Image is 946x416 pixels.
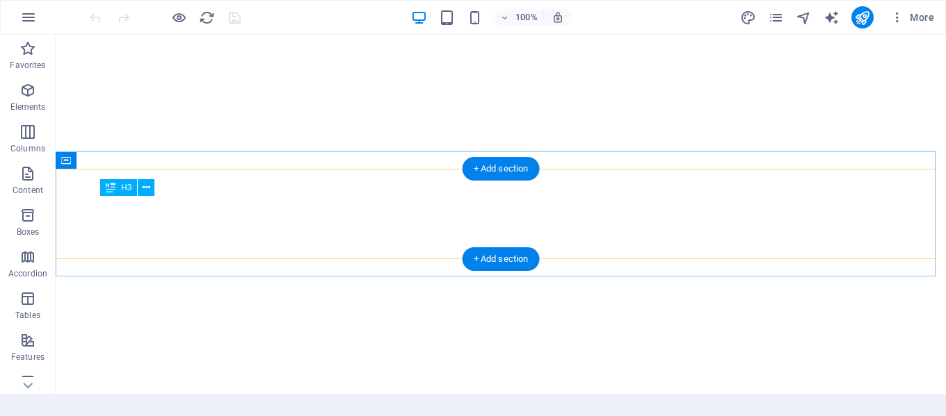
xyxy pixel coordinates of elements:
span: More [890,10,934,24]
i: Design (Ctrl+Alt+Y) [740,10,756,26]
p: Features [11,351,45,363]
span: H3 [121,183,131,192]
button: Click here to leave preview mode and continue editing [170,9,187,26]
h6: 100% [515,9,538,26]
p: Boxes [17,226,40,238]
i: Pages (Ctrl+Alt+S) [768,10,784,26]
p: Elements [10,101,46,113]
p: Favorites [10,60,45,71]
i: Publish [854,10,870,26]
i: AI Writer [824,10,840,26]
p: Columns [10,143,45,154]
button: More [885,6,940,28]
p: Accordion [8,268,47,279]
button: 100% [495,9,544,26]
button: pages [768,9,785,26]
button: design [740,9,757,26]
i: Navigator [796,10,812,26]
button: publish [851,6,874,28]
button: text_generator [824,9,840,26]
p: Tables [15,310,40,321]
div: + Add section [463,157,540,181]
p: Content [13,185,43,196]
i: On resize automatically adjust zoom level to fit chosen device. [552,11,564,24]
button: navigator [796,9,812,26]
i: Reload page [199,10,215,26]
button: reload [198,9,215,26]
div: + Add section [463,247,540,271]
